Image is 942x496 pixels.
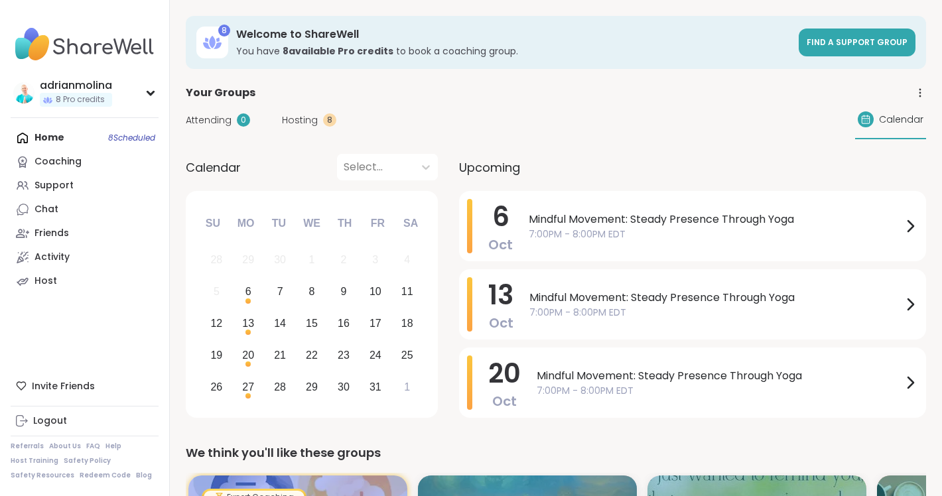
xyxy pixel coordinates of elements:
[298,310,326,338] div: Choose Wednesday, October 15th, 2025
[202,310,231,338] div: Choose Sunday, October 12th, 2025
[234,246,263,275] div: Not available Monday, September 29th, 2025
[799,29,915,56] a: Find a support group
[393,373,421,401] div: Choose Saturday, November 1st, 2025
[807,36,908,48] span: Find a support group
[11,245,159,269] a: Activity
[492,198,509,235] span: 6
[11,471,74,480] a: Safety Resources
[330,246,358,275] div: Not available Thursday, October 2nd, 2025
[234,341,263,369] div: Choose Monday, October 20th, 2025
[202,373,231,401] div: Choose Sunday, October 26th, 2025
[186,113,232,127] span: Attending
[186,158,241,176] span: Calendar
[266,310,295,338] div: Choose Tuesday, October 14th, 2025
[401,346,413,364] div: 25
[537,384,902,398] span: 7:00PM - 8:00PM EDT
[242,251,254,269] div: 29
[218,25,230,36] div: 8
[210,378,222,396] div: 26
[11,374,159,398] div: Invite Friends
[488,277,513,314] span: 13
[210,251,222,269] div: 28
[274,314,286,332] div: 14
[86,442,100,451] a: FAQ
[198,209,228,238] div: Su
[234,373,263,401] div: Choose Monday, October 27th, 2025
[298,246,326,275] div: Not available Wednesday, October 1st, 2025
[489,314,513,332] span: Oct
[492,392,517,410] span: Oct
[11,150,159,174] a: Coaching
[266,278,295,306] div: Choose Tuesday, October 7th, 2025
[34,227,69,240] div: Friends
[266,246,295,275] div: Not available Tuesday, September 30th, 2025
[309,282,315,300] div: 8
[210,346,222,364] div: 19
[236,44,791,58] h3: You have to book a coaching group.
[136,471,152,480] a: Blog
[363,209,392,238] div: Fr
[242,314,254,332] div: 13
[266,373,295,401] div: Choose Tuesday, October 28th, 2025
[34,251,70,264] div: Activity
[34,155,82,168] div: Coaching
[529,227,902,241] span: 7:00PM - 8:00PM EDT
[340,251,346,269] div: 2
[236,27,791,42] h3: Welcome to ShareWell
[202,278,231,306] div: Not available Sunday, October 5th, 2025
[393,278,421,306] div: Choose Saturday, October 11th, 2025
[330,310,358,338] div: Choose Thursday, October 16th, 2025
[11,221,159,245] a: Friends
[338,346,350,364] div: 23
[34,203,58,216] div: Chat
[242,346,254,364] div: 20
[11,21,159,68] img: ShareWell Nav Logo
[186,444,926,462] div: We think you'll like these groups
[298,278,326,306] div: Choose Wednesday, October 8th, 2025
[105,442,121,451] a: Help
[361,310,389,338] div: Choose Friday, October 17th, 2025
[393,246,421,275] div: Not available Saturday, October 4th, 2025
[200,244,423,403] div: month 2025-10
[306,346,318,364] div: 22
[370,378,381,396] div: 31
[245,282,251,300] div: 6
[242,378,254,396] div: 27
[266,341,295,369] div: Choose Tuesday, October 21st, 2025
[361,373,389,401] div: Choose Friday, October 31st, 2025
[11,442,44,451] a: Referrals
[234,310,263,338] div: Choose Monday, October 13th, 2025
[33,414,67,428] div: Logout
[537,368,902,384] span: Mindful Movement: Steady Presence Through Yoga
[330,373,358,401] div: Choose Thursday, October 30th, 2025
[298,373,326,401] div: Choose Wednesday, October 29th, 2025
[529,212,902,227] span: Mindful Movement: Steady Presence Through Yoga
[11,269,159,293] a: Host
[274,251,286,269] div: 30
[277,282,283,300] div: 7
[297,209,326,238] div: We
[404,378,410,396] div: 1
[34,275,57,288] div: Host
[393,341,421,369] div: Choose Saturday, October 25th, 2025
[34,179,74,192] div: Support
[202,341,231,369] div: Choose Sunday, October 19th, 2025
[234,278,263,306] div: Choose Monday, October 6th, 2025
[210,314,222,332] div: 12
[282,113,318,127] span: Hosting
[361,246,389,275] div: Not available Friday, October 3rd, 2025
[231,209,260,238] div: Mo
[330,209,360,238] div: Th
[186,85,255,101] span: Your Groups
[361,278,389,306] div: Choose Friday, October 10th, 2025
[529,290,902,306] span: Mindful Movement: Steady Presence Through Yoga
[330,278,358,306] div: Choose Thursday, October 9th, 2025
[309,251,315,269] div: 1
[11,456,58,465] a: Host Training
[488,235,513,254] span: Oct
[393,310,421,338] div: Choose Saturday, October 18th, 2025
[323,113,336,127] div: 8
[404,251,410,269] div: 4
[401,314,413,332] div: 18
[49,442,81,451] a: About Us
